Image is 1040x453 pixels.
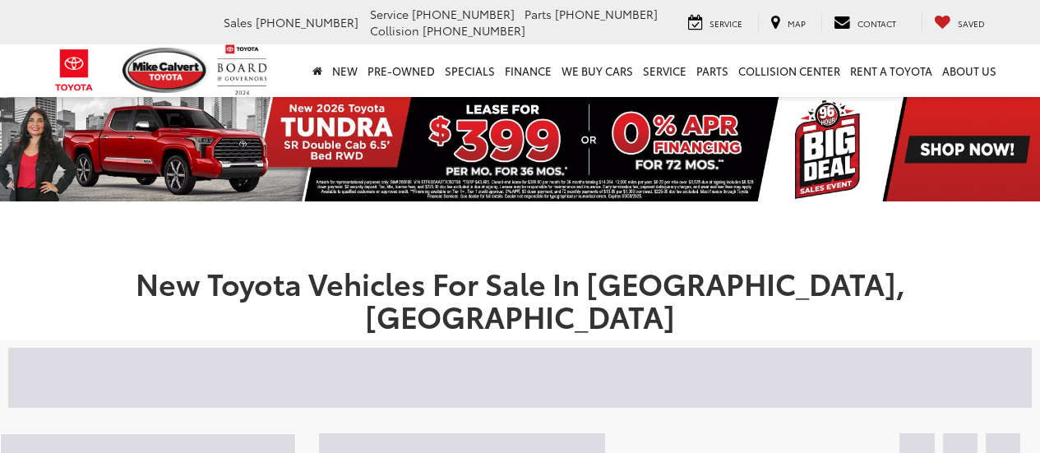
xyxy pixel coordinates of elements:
span: Contact [857,17,896,30]
a: My Saved Vehicles [922,14,997,32]
a: Map [758,14,818,32]
a: New [327,44,363,97]
span: [PHONE_NUMBER] [412,6,515,22]
span: Collision [370,22,419,39]
a: Home [307,44,327,97]
span: [PHONE_NUMBER] [256,14,358,30]
span: Sales [224,14,252,30]
span: [PHONE_NUMBER] [423,22,525,39]
span: Parts [525,6,552,22]
a: Service [638,44,691,97]
span: Service [370,6,409,22]
a: About Us [937,44,1001,97]
img: Toyota [44,44,105,97]
a: Contact [821,14,908,32]
a: Collision Center [733,44,845,97]
span: Map [788,17,806,30]
a: Finance [500,44,557,97]
img: Mike Calvert Toyota [122,48,210,93]
span: Service [710,17,742,30]
a: WE BUY CARS [557,44,638,97]
a: Specials [440,44,500,97]
a: Rent a Toyota [845,44,937,97]
a: Pre-Owned [363,44,440,97]
span: Saved [958,17,985,30]
span: [PHONE_NUMBER] [555,6,658,22]
a: Service [676,14,755,32]
a: Parts [691,44,733,97]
